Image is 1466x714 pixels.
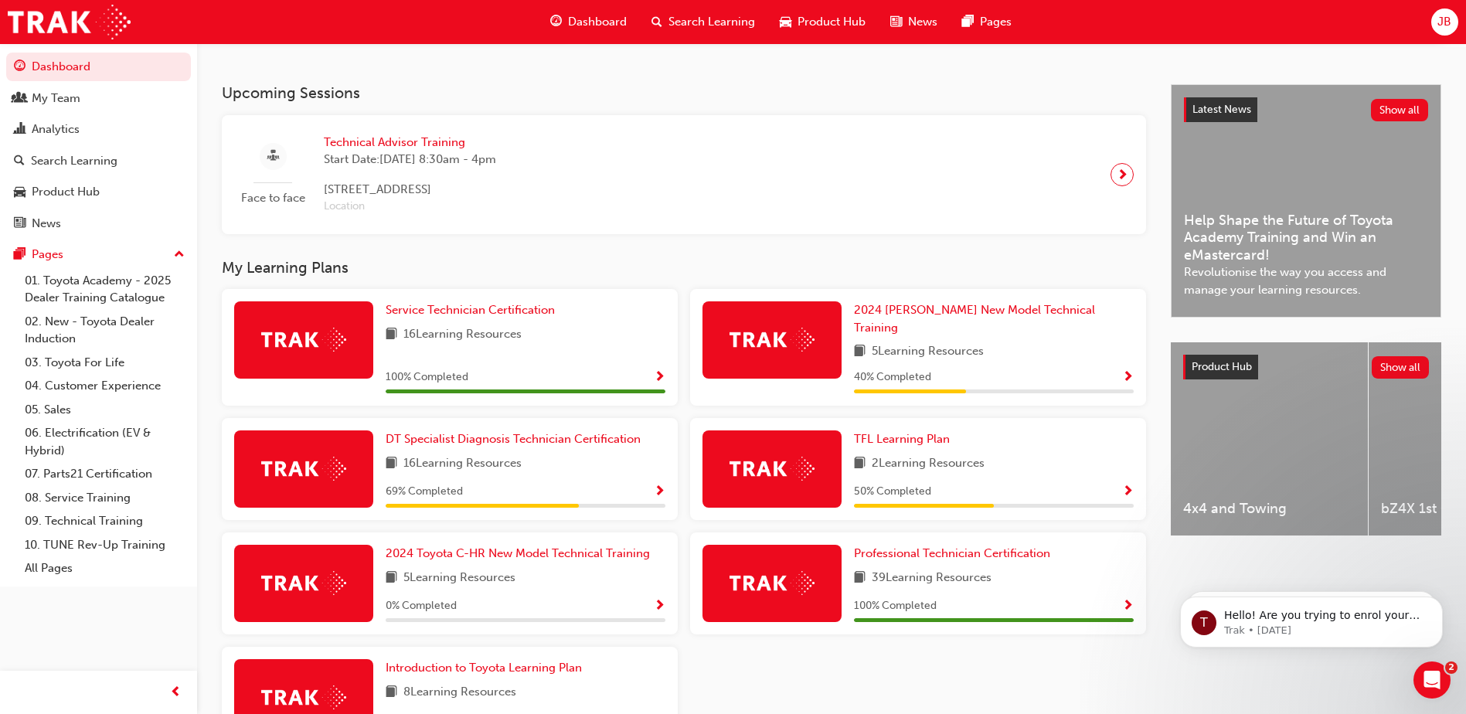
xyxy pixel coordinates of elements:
[654,597,665,616] button: Show Progress
[19,398,191,422] a: 05. Sales
[1445,661,1457,674] span: 2
[14,155,25,168] span: search-icon
[872,342,984,362] span: 5 Learning Resources
[14,217,26,231] span: news-icon
[962,12,974,32] span: pages-icon
[950,6,1024,38] a: pages-iconPages
[854,301,1134,336] a: 2024 [PERSON_NAME] New Model Technical Training
[780,12,791,32] span: car-icon
[222,259,1146,277] h3: My Learning Plans
[1371,99,1429,121] button: Show all
[32,183,100,201] div: Product Hub
[854,432,950,446] span: TFL Learning Plan
[403,454,522,474] span: 16 Learning Resources
[654,482,665,501] button: Show Progress
[6,49,191,240] button: DashboardMy TeamAnalyticsSearch LearningProduct HubNews
[19,509,191,533] a: 09. Technical Training
[386,569,397,588] span: book-icon
[386,546,650,560] span: 2024 Toyota C-HR New Model Technical Training
[6,115,191,144] a: Analytics
[730,328,815,352] img: Trak
[14,92,26,106] span: people-icon
[854,483,931,501] span: 50 % Completed
[1122,371,1134,385] span: Show Progress
[261,685,346,709] img: Trak
[14,185,26,199] span: car-icon
[19,421,191,462] a: 06. Electrification (EV & Hybrid)
[854,342,866,362] span: book-icon
[234,189,311,207] span: Face to face
[980,13,1012,31] span: Pages
[31,152,117,170] div: Search Learning
[386,454,397,474] span: book-icon
[170,683,182,702] span: prev-icon
[234,127,1134,222] a: Face to faceTechnical Advisor TrainingStart Date:[DATE] 8:30am - 4pm[STREET_ADDRESS]Location
[668,13,755,31] span: Search Learning
[908,13,937,31] span: News
[878,6,950,38] a: news-iconNews
[1431,8,1458,36] button: JB
[67,59,267,73] p: Message from Trak, sent 32w ago
[568,13,627,31] span: Dashboard
[386,369,468,386] span: 100 % Completed
[261,571,346,595] img: Trak
[174,245,185,265] span: up-icon
[386,325,397,345] span: book-icon
[19,486,191,510] a: 08. Service Training
[14,123,26,137] span: chart-icon
[1184,212,1428,264] span: Help Shape the Future of Toyota Academy Training and Win an eMastercard!
[550,12,562,32] span: guage-icon
[798,13,866,31] span: Product Hub
[261,328,346,352] img: Trak
[19,462,191,486] a: 07. Parts21 Certification
[651,12,662,32] span: search-icon
[854,369,931,386] span: 40 % Completed
[386,432,641,446] span: DT Specialist Diagnosis Technician Certification
[1122,597,1134,616] button: Show Progress
[854,597,937,615] span: 100 % Completed
[1183,500,1355,518] span: 4x4 and Towing
[538,6,639,38] a: guage-iconDashboard
[6,178,191,206] a: Product Hub
[1117,164,1128,185] span: next-icon
[6,240,191,269] button: Pages
[6,53,191,81] a: Dashboard
[1122,482,1134,501] button: Show Progress
[654,485,665,499] span: Show Progress
[854,545,1056,563] a: Professional Technician Certification
[1171,84,1441,318] a: Latest NewsShow allHelp Shape the Future of Toyota Academy Training and Win an eMastercard!Revolu...
[222,84,1146,102] h3: Upcoming Sessions
[324,151,496,168] span: Start Date: [DATE] 8:30am - 4pm
[872,569,992,588] span: 39 Learning Resources
[386,303,555,317] span: Service Technician Certification
[1413,661,1451,699] iframe: Intercom live chat
[324,198,496,216] span: Location
[6,147,191,175] a: Search Learning
[19,269,191,310] a: 01. Toyota Academy - 2025 Dealer Training Catalogue
[324,134,496,151] span: Technical Advisor Training
[386,545,656,563] a: 2024 Toyota C-HR New Model Technical Training
[854,454,866,474] span: book-icon
[654,368,665,387] button: Show Progress
[14,248,26,262] span: pages-icon
[1192,360,1252,373] span: Product Hub
[8,5,131,39] img: Trak
[19,374,191,398] a: 04. Customer Experience
[890,12,902,32] span: news-icon
[386,661,582,675] span: Introduction to Toyota Learning Plan
[1184,263,1428,298] span: Revolutionise the way you access and manage your learning resources.
[32,121,80,138] div: Analytics
[1184,97,1428,122] a: Latest NewsShow all
[403,325,522,345] span: 16 Learning Resources
[1372,356,1430,379] button: Show all
[767,6,878,38] a: car-iconProduct Hub
[639,6,767,38] a: search-iconSearch Learning
[854,546,1050,560] span: Professional Technician Certification
[19,351,191,375] a: 03. Toyota For Life
[654,600,665,614] span: Show Progress
[1437,13,1451,31] span: JB
[854,430,956,448] a: TFL Learning Plan
[267,147,279,166] span: sessionType_FACE_TO_FACE-icon
[386,597,457,615] span: 0 % Completed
